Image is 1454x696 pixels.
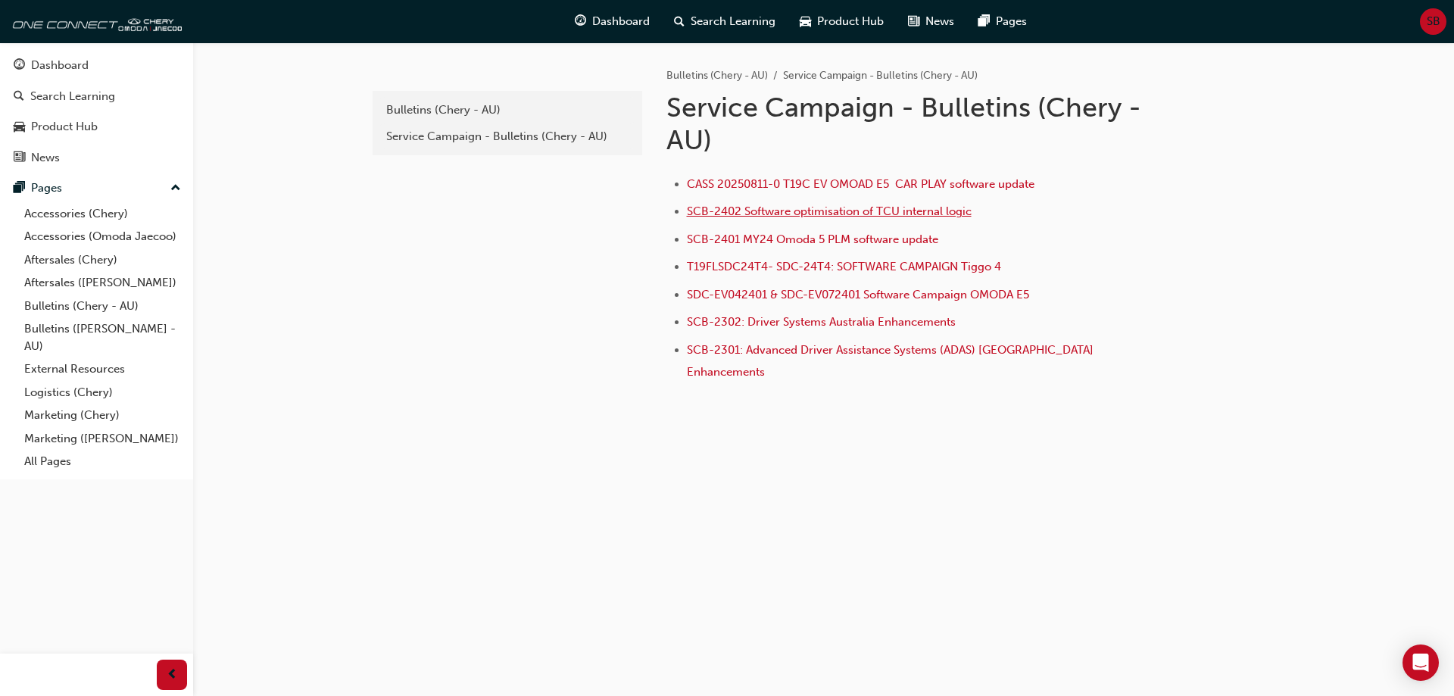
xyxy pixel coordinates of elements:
a: Search Learning [6,83,187,111]
a: Aftersales (Chery) [18,248,187,272]
a: SCB-2401 MY24 Omoda 5 PLM software update [687,233,938,246]
span: pages-icon [14,182,25,195]
a: Bulletins (Chery - AU) [666,69,768,82]
span: Product Hub [817,13,884,30]
span: Search Learning [691,13,775,30]
a: T19FLSDC24T4- SDC-24T4: SOFTWARE CAMPAIGN Tiggo 4 [687,260,1001,273]
button: DashboardSearch LearningProduct HubNews [6,48,187,174]
span: search-icon [674,12,685,31]
a: SCB-2301: Advanced Driver Assistance Systems (ADAS) [GEOGRAPHIC_DATA] Enhancements [687,343,1097,379]
a: car-iconProduct Hub [788,6,896,37]
a: Logistics (Chery) [18,381,187,404]
span: News [925,13,954,30]
a: Bulletins (Chery - AU) [379,97,636,123]
div: Pages [31,179,62,197]
a: SCB-2402 Software optimisation of TCU internal logic [687,204,972,218]
span: car-icon [14,120,25,134]
div: Product Hub [31,118,98,136]
a: SDC-EV042401 & SDC-EV072401 Software Campaign OMODA E5 [687,288,1029,301]
a: External Resources [18,357,187,381]
a: search-iconSearch Learning [662,6,788,37]
a: All Pages [18,450,187,473]
div: Bulletins (Chery - AU) [386,101,629,119]
a: Service Campaign - Bulletins (Chery - AU) [379,123,636,150]
li: Service Campaign - Bulletins (Chery - AU) [783,67,978,85]
span: prev-icon [167,666,178,685]
button: Pages [6,174,187,202]
span: Dashboard [592,13,650,30]
a: guage-iconDashboard [563,6,662,37]
a: pages-iconPages [966,6,1039,37]
div: Open Intercom Messenger [1403,645,1439,681]
a: Aftersales ([PERSON_NAME]) [18,271,187,295]
span: up-icon [170,179,181,198]
span: car-icon [800,12,811,31]
button: SB [1420,8,1446,35]
span: SB [1427,13,1440,30]
span: guage-icon [575,12,586,31]
div: Search Learning [30,88,115,105]
a: Bulletins ([PERSON_NAME] - AU) [18,317,187,357]
a: Product Hub [6,113,187,141]
a: SCB-2302: Driver Systems Australia Enhancements [687,315,956,329]
div: News [31,149,60,167]
span: search-icon [14,90,24,104]
span: news-icon [14,151,25,165]
div: Service Campaign - Bulletins (Chery - AU) [386,128,629,145]
span: pages-icon [978,12,990,31]
a: News [6,144,187,172]
a: Marketing ([PERSON_NAME]) [18,427,187,451]
a: CASS 20250811-0 T19C EV OMOAD E5 CAR PLAY software update [687,177,1034,191]
a: Accessories (Chery) [18,202,187,226]
img: oneconnect [8,6,182,36]
a: Bulletins (Chery - AU) [18,295,187,318]
h1: Service Campaign - Bulletins (Chery - AU) [666,91,1163,157]
span: Pages [996,13,1027,30]
span: guage-icon [14,59,25,73]
a: Marketing (Chery) [18,404,187,427]
span: news-icon [908,12,919,31]
a: Accessories (Omoda Jaecoo) [18,225,187,248]
div: Dashboard [31,57,89,74]
a: news-iconNews [896,6,966,37]
a: Dashboard [6,51,187,80]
